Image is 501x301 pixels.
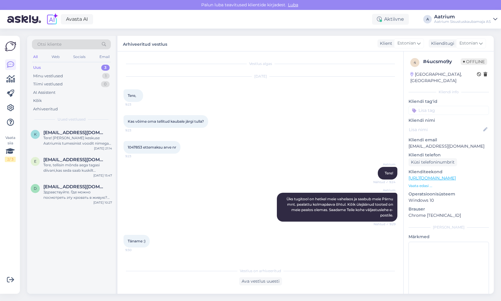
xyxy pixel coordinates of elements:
[125,128,148,133] span: 9:23
[34,159,36,164] span: e
[385,171,393,175] span: Tere!
[98,53,111,61] div: Email
[409,175,456,181] a: [URL][DOMAIN_NAME]
[409,169,489,175] p: Klienditeekond
[461,58,487,65] span: Offline
[46,13,58,26] img: explore-ai
[240,268,281,274] span: Vestlus on arhiveeritud
[34,186,37,191] span: d
[33,65,41,71] div: Uus
[5,157,16,162] div: 2 / 3
[72,53,87,61] div: Socials
[373,180,396,184] span: Nähtud ✓ 9:24
[128,239,146,243] span: Täname :)
[5,41,16,52] img: Askly Logo
[33,73,63,79] div: Minu vestlused
[33,81,63,87] div: Tiimi vestlused
[101,65,110,71] div: 3
[101,81,110,87] div: 0
[409,183,489,189] p: Vaata edasi ...
[124,74,397,79] div: [DATE]
[5,135,16,162] div: Vaata siia
[50,53,61,61] div: Web
[409,89,489,95] div: Kliendi info
[286,2,300,8] span: Luba
[125,248,148,252] span: 9:30
[409,197,489,204] p: Windows 10
[414,60,416,65] span: 4
[409,225,489,230] div: [PERSON_NAME]
[43,189,112,200] div: Здравствуйте. Где можно посмотреть эту кровать в живую? Материал и т.д
[459,40,478,47] span: Estonian
[61,14,93,24] a: Avasta AI
[33,98,42,104] div: Kõik
[239,277,282,285] div: Ava vestlus uuesti
[409,143,489,149] p: [EMAIL_ADDRESS][DOMAIN_NAME]
[377,40,392,47] div: Klient
[128,145,176,149] span: 1047853 ettemaksu arve nr
[423,15,432,23] div: A
[33,106,58,112] div: Arhiveeritud
[410,71,477,84] div: [GEOGRAPHIC_DATA], [GEOGRAPHIC_DATA]
[409,117,489,124] p: Kliendi nimi
[409,206,489,212] p: Brauser
[434,19,491,24] div: Aatrium Sisustuskaubamaja AS
[94,146,112,151] div: [DATE] 21:14
[434,14,497,24] a: AatriumAatrium Sisustuskaubamaja AS
[409,126,482,133] input: Lisa nimi
[128,119,204,124] span: Kas võime oma tellitud kaubale järgi tulla?
[287,197,394,217] span: Üks tugitool on hetkel meie vahelaos ja saabub meie Pärnu mnt. pealattu kolmapäeva õhtul. Kõik ül...
[409,106,489,115] input: Lisa tag
[434,14,491,19] div: Aatrium
[34,132,37,137] span: k
[125,102,148,107] span: 9:23
[409,98,489,105] p: Kliendi tag'id
[397,40,416,47] span: Estonian
[33,90,55,96] div: AI Assistent
[423,58,461,65] div: # 4ucsmo9y
[125,154,148,158] span: 9:23
[32,53,39,61] div: All
[93,173,112,178] div: [DATE] 15:47
[373,222,396,226] span: Nähtud ✓ 9:29
[124,61,397,66] div: Vestlus algas
[102,73,110,79] div: 1
[43,157,106,162] span: e.rannaste@gmail.com
[372,14,409,25] div: Aktiivne
[43,135,112,146] div: Tere! [PERSON_NAME] keskuse Aatriumis tumesinist voodit nimega Rubi. Väga meeldis aga sellel oli ...
[123,39,167,48] label: Arhiveeritud vestlus
[37,41,61,48] span: Otsi kliente
[373,188,396,192] span: Aatrium
[409,191,489,197] p: Operatsioonisüsteem
[429,40,454,47] div: Klienditugi
[409,158,457,166] div: Küsi telefoninumbrit
[409,152,489,158] p: Kliendi telefon
[43,130,106,135] span: kerstiu@gmal.com
[409,234,489,240] p: Märkmed
[409,212,489,219] p: Chrome [TECHNICAL_ID]
[128,93,136,98] span: Tere,
[409,137,489,143] p: Kliendi email
[58,117,86,122] span: Uued vestlused
[373,162,396,167] span: Aatrium
[43,184,106,189] span: dzudi@mail.ru
[43,162,112,173] div: Tere, tellisin mõnda aega tagasi diivani,kas seda saab kuskilt [PERSON_NAME] mis [PERSON_NAME] te...
[93,200,112,205] div: [DATE] 10:27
